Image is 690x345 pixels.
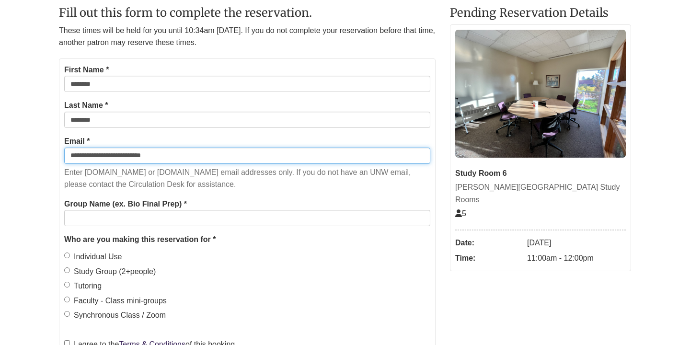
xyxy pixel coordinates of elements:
[64,198,187,210] label: Group Name (ex. Bio Final Prep) *
[64,166,430,191] p: Enter [DOMAIN_NAME] or [DOMAIN_NAME] email addresses only. If you do not have an UNW email, pleas...
[527,235,626,251] dd: [DATE]
[455,181,626,206] div: [PERSON_NAME][GEOGRAPHIC_DATA] Study Rooms
[59,24,436,49] p: These times will be held for you until 10:34am [DATE]. If you do not complete your reservation be...
[455,235,522,251] dt: Date:
[64,267,70,273] input: Study Group (2+people)
[64,311,70,317] input: Synchronous Class / Zoom
[59,7,436,19] h2: Fill out this form to complete the reservation.
[455,209,466,218] span: The capacity of this space
[64,64,109,76] label: First Name *
[64,265,156,278] label: Study Group (2+people)
[64,309,166,322] label: Synchronous Class / Zoom
[64,251,122,263] label: Individual Use
[455,30,626,158] img: Study Room 6
[450,7,631,19] h2: Pending Reservation Details
[455,167,626,180] div: Study Room 6
[64,253,70,258] input: Individual Use
[64,99,108,112] label: Last Name *
[527,251,626,266] dd: 11:00am - 12:00pm
[64,295,167,307] label: Faculty - Class mini-groups
[64,233,430,246] legend: Who are you making this reservation for *
[455,251,522,266] dt: Time:
[64,297,70,302] input: Faculty - Class mini-groups
[64,135,90,148] label: Email *
[64,280,102,292] label: Tutoring
[64,282,70,287] input: Tutoring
